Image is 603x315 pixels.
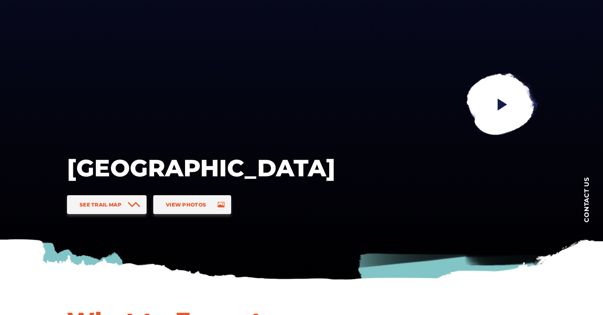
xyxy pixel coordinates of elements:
a: View Photos [153,195,231,214]
a: Contact us [569,164,603,235]
h1: [GEOGRAPHIC_DATA] [67,153,335,183]
a: See Trail Map [67,195,147,214]
ion-icon: play [495,97,510,112]
span: See Trail Map [80,201,121,208]
span: Contact us [583,177,590,222]
span: View Photos [166,201,206,208]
